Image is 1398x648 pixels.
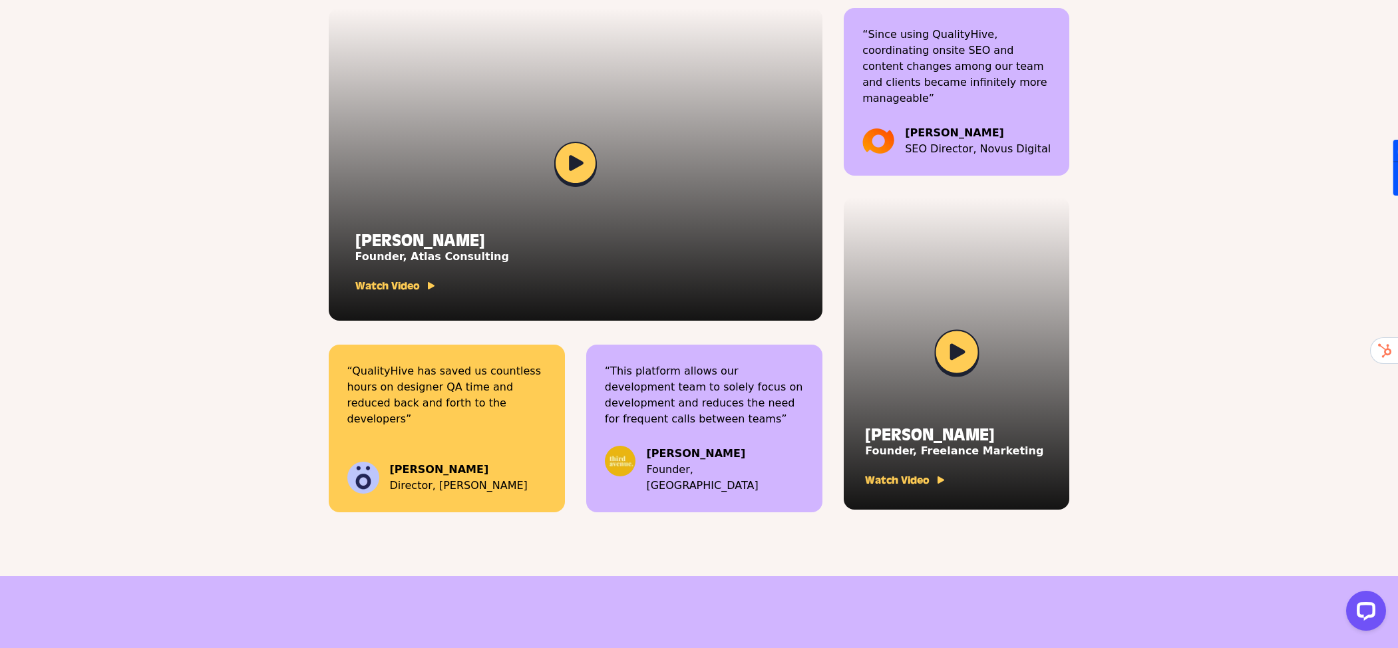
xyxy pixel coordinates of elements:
img: Otelli Design [347,462,379,494]
img: Novus Digital [862,125,894,157]
p: “Since using QualityHive, coordinating onsite SEO and content changes among our team and clients ... [862,27,1051,106]
button: Watch Video [355,278,435,294]
p: Director, [PERSON_NAME] [390,478,528,494]
img: Play [554,142,597,187]
p: [PERSON_NAME] [390,462,528,478]
p: Founder, [GEOGRAPHIC_DATA] [646,462,804,494]
h3: [PERSON_NAME] [865,427,1043,443]
p: SEO Director, Novus Digital [905,141,1051,157]
p: Founder, Atlas Consulting [355,249,509,265]
h3: [PERSON_NAME] [355,233,509,249]
p: [PERSON_NAME] [646,446,804,462]
img: Third Avenue Creative [605,446,636,477]
p: “QualityHive has saved us countless hours on designer QA time and reduced back and forth to the d... [347,363,546,427]
p: “This platform allows our development team to solely focus on development and reduces the need fo... [605,363,804,427]
img: Play [934,329,979,377]
p: [PERSON_NAME] [905,125,1051,141]
iframe: LiveChat chat widget [1335,585,1391,641]
p: Founder, Freelance Marketing [865,443,1043,459]
button: Watch Video [865,472,944,488]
